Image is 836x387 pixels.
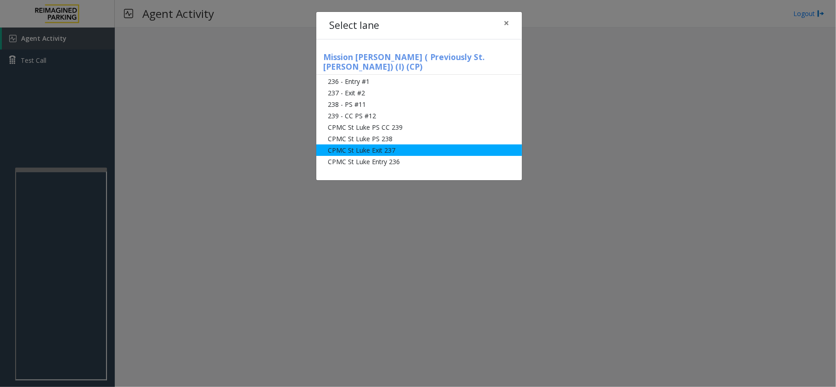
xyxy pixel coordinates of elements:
li: 238 - PS #11 [316,99,522,110]
button: Close [497,12,516,34]
li: CPMC St Luke Entry 236 [316,156,522,167]
li: 239 - CC PS #12 [316,110,522,122]
h5: Mission [PERSON_NAME] ( Previously St. [PERSON_NAME]) (I) (CP) [316,52,522,75]
span: × [504,17,509,29]
li: 236 - Entry #1 [316,76,522,87]
li: CPMC St Luke PS CC 239 [316,122,522,133]
li: 237 - Exit #2 [316,87,522,99]
h4: Select lane [329,18,379,33]
li: CPMC St Luke PS 238 [316,133,522,144]
li: CPMC St Luke Exit 237 [316,144,522,156]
